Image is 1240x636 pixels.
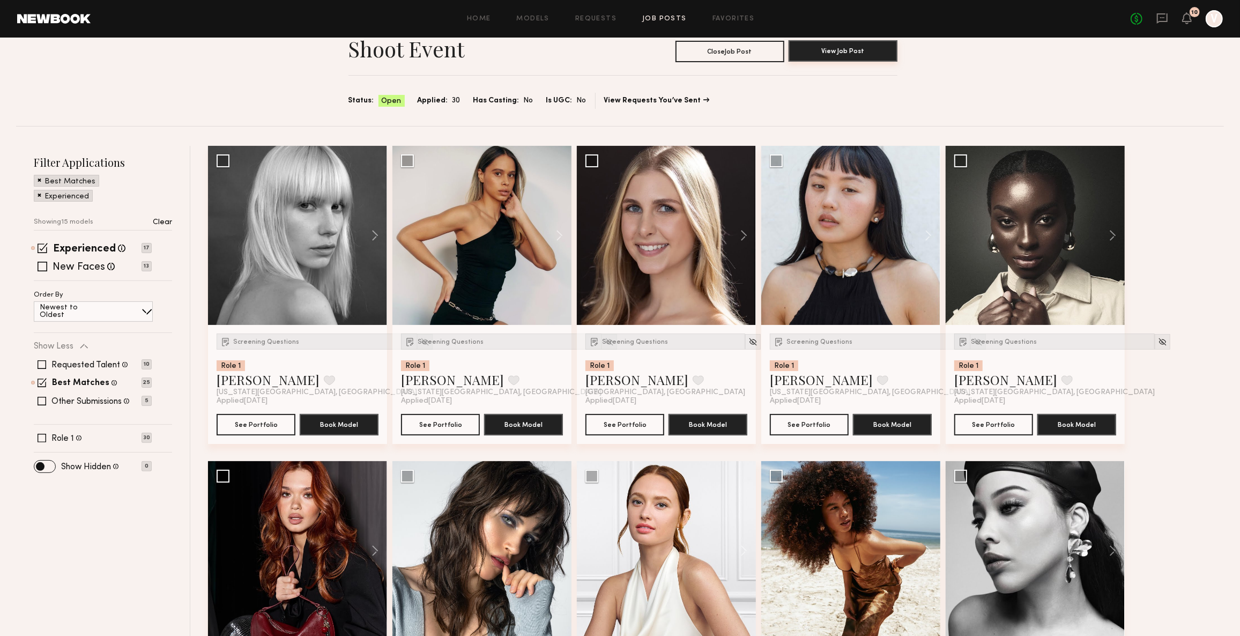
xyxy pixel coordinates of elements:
[971,339,1037,345] span: Screening Questions
[217,371,320,388] a: [PERSON_NAME]
[51,361,120,369] label: Requested Talent
[382,96,402,107] span: Open
[546,95,573,107] span: Is UGC:
[774,336,784,347] img: Submission Icon
[217,388,417,397] span: [US_STATE][GEOGRAPHIC_DATA], [GEOGRAPHIC_DATA]
[585,360,614,371] div: Role 1
[473,95,519,107] span: Has Casting:
[666,472,690,479] a: invited
[348,95,374,107] span: Status:
[217,360,245,371] div: Role 1
[142,243,152,253] p: 17
[142,396,152,406] p: 5
[233,339,299,345] span: Screening Questions
[34,292,63,299] p: Order By
[577,95,586,107] span: No
[585,371,688,388] a: [PERSON_NAME]
[34,155,172,169] h2: Filter Applications
[142,433,152,443] p: 30
[142,359,152,369] p: 10
[669,414,747,435] button: Book Model
[51,434,74,443] label: Role 1
[401,388,602,397] span: [US_STATE][GEOGRAPHIC_DATA], [GEOGRAPHIC_DATA]
[51,397,122,406] label: Other Submissions
[142,261,152,271] p: 13
[405,336,415,347] img: Submission Icon
[589,336,600,347] img: Submission Icon
[40,304,103,319] p: Newest to Oldest
[786,339,852,345] span: Screening Questions
[217,397,378,405] div: Applied [DATE]
[44,193,89,201] p: Experienced
[958,336,969,347] img: Submission Icon
[1192,10,1198,16] div: 10
[44,178,95,186] p: Best Matches
[484,419,563,428] a: Book Model
[142,461,152,471] p: 0
[853,419,932,428] a: Book Model
[954,388,1155,397] span: [US_STATE][GEOGRAPHIC_DATA], [GEOGRAPHIC_DATA]
[770,397,932,405] div: Applied [DATE]
[1158,337,1167,346] img: Unhide Model
[524,95,533,107] span: No
[604,97,710,105] a: View Requests You’ve Sent
[954,397,1116,405] div: Applied [DATE]
[297,472,321,479] a: invited
[1037,419,1116,428] a: Book Model
[142,378,152,388] p: 25
[770,414,849,435] button: See Portfolio
[481,472,506,479] a: invited
[401,397,563,405] div: Applied [DATE]
[517,16,550,23] a: Models
[748,337,758,346] img: Unhide Model
[789,41,897,62] a: View Job Post
[348,9,623,62] h1: In Person - UGC Video shoot Event
[770,360,798,371] div: Role 1
[34,342,73,351] p: Show Less
[220,336,231,347] img: Submission Icon
[585,414,664,435] button: See Portfolio
[418,339,484,345] span: Screening Questions
[602,339,668,345] span: Screening Questions
[954,414,1033,435] button: See Portfolio
[954,360,983,371] div: Role 1
[484,414,563,435] button: Book Model
[300,414,378,435] button: Book Model
[52,379,109,388] label: Best Matches
[770,371,873,388] a: [PERSON_NAME]
[61,463,111,471] label: Show Hidden
[467,16,491,23] a: Home
[153,219,172,226] p: Clear
[712,16,755,23] a: Favorites
[789,40,897,62] button: View Job Post
[669,419,747,428] a: Book Model
[53,244,116,255] label: Experienced
[1206,10,1223,27] a: V
[1037,414,1116,435] button: Book Model
[585,397,747,405] div: Applied [DATE]
[297,157,321,164] a: invited
[585,388,745,397] span: [GEOGRAPHIC_DATA], [GEOGRAPHIC_DATA]
[853,414,932,435] button: Book Model
[642,16,687,23] a: Job Posts
[418,95,448,107] span: Applied:
[401,360,429,371] div: Role 1
[452,95,461,107] span: 30
[217,414,295,435] button: See Portfolio
[401,414,480,435] button: See Portfolio
[675,41,784,62] button: CloseJob Post
[954,371,1057,388] a: [PERSON_NAME]
[401,371,504,388] a: [PERSON_NAME]
[575,16,617,23] a: Requests
[770,388,970,397] span: [US_STATE][GEOGRAPHIC_DATA], [GEOGRAPHIC_DATA]
[53,262,105,273] label: New Faces
[300,419,378,428] a: Book Model
[34,219,93,226] p: Showing 15 models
